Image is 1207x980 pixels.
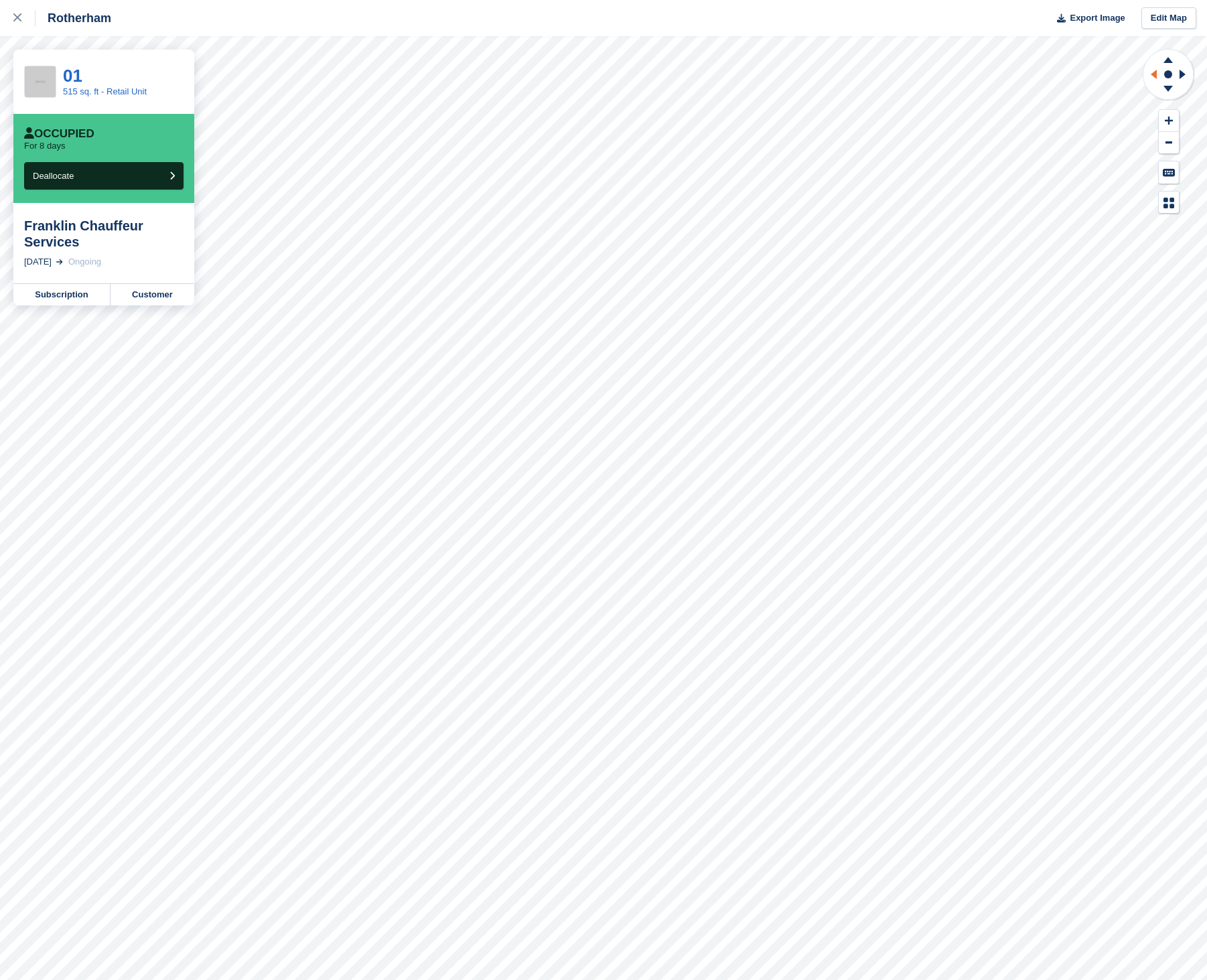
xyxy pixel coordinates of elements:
[33,171,74,181] span: Deallocate
[56,259,63,265] img: arrow-right-light-icn-cde0832a797a2874e46488d9cf13f60e5c3a73dbe684e267c42b8395dfbc2abf.svg
[1049,7,1125,29] button: Export Image
[1159,110,1179,132] button: Zoom In
[24,141,65,151] p: For 8 days
[24,127,94,141] div: Occupied
[1141,7,1196,29] a: Edit Map
[13,284,111,305] a: Subscription
[24,218,184,250] div: Franklin Chauffeur Services
[1159,161,1179,184] button: Keyboard Shortcuts
[24,162,184,190] button: Deallocate
[63,66,82,86] a: 01
[1159,192,1179,214] button: Map Legend
[25,66,56,97] img: 256x256-placeholder-a091544baa16b46aadf0b611073c37e8ed6a367829ab441c3b0103e7cf8a5b1b.png
[68,255,101,269] div: Ongoing
[35,10,111,26] div: Rotherham
[1070,11,1125,25] span: Export Image
[63,86,147,96] a: 515 sq. ft - Retail Unit
[111,284,194,305] a: Customer
[1159,132,1179,154] button: Zoom Out
[24,255,52,269] div: [DATE]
